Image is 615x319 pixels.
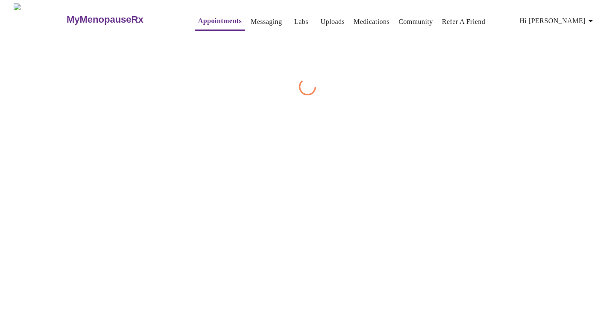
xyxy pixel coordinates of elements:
[288,13,315,30] button: Labs
[14,3,65,35] img: MyMenopauseRx Logo
[439,13,489,30] button: Refer a Friend
[251,16,282,28] a: Messaging
[195,12,245,31] button: Appointments
[520,15,596,27] span: Hi [PERSON_NAME]
[516,12,599,30] button: Hi [PERSON_NAME]
[294,16,308,28] a: Labs
[395,13,436,30] button: Community
[198,15,242,27] a: Appointments
[65,5,177,35] a: MyMenopauseRx
[317,13,348,30] button: Uploads
[398,16,433,28] a: Community
[247,13,285,30] button: Messaging
[354,16,389,28] a: Medications
[442,16,486,28] a: Refer a Friend
[67,14,143,25] h3: MyMenopauseRx
[350,13,393,30] button: Medications
[321,16,345,28] a: Uploads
